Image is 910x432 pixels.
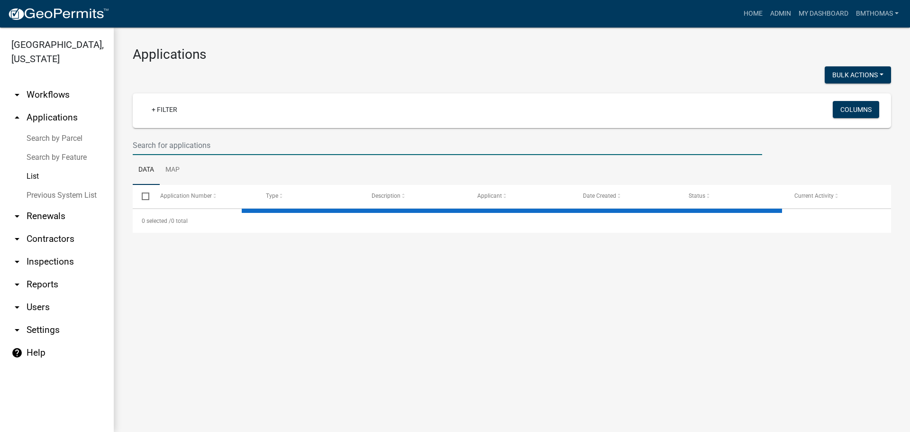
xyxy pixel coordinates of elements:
[142,218,171,224] span: 0 selected /
[740,5,766,23] a: Home
[583,193,616,199] span: Date Created
[133,185,151,208] datatable-header-cell: Select
[11,89,23,101] i: arrow_drop_down
[11,233,23,245] i: arrow_drop_down
[794,193,834,199] span: Current Activity
[477,193,502,199] span: Applicant
[11,347,23,358] i: help
[363,185,468,208] datatable-header-cell: Description
[151,185,256,208] datatable-header-cell: Application Number
[11,279,23,290] i: arrow_drop_down
[372,193,400,199] span: Description
[785,185,891,208] datatable-header-cell: Current Activity
[11,211,23,222] i: arrow_drop_down
[11,256,23,267] i: arrow_drop_down
[795,5,852,23] a: My Dashboard
[680,185,785,208] datatable-header-cell: Status
[766,5,795,23] a: Admin
[574,185,680,208] datatable-header-cell: Date Created
[133,209,891,233] div: 0 total
[133,136,762,155] input: Search for applications
[11,302,23,313] i: arrow_drop_down
[160,193,212,199] span: Application Number
[833,101,879,118] button: Columns
[468,185,574,208] datatable-header-cell: Applicant
[11,112,23,123] i: arrow_drop_up
[852,5,902,23] a: bmthomas
[266,193,278,199] span: Type
[689,193,705,199] span: Status
[133,155,160,185] a: Data
[133,46,891,63] h3: Applications
[825,66,891,83] button: Bulk Actions
[160,155,185,185] a: Map
[144,101,185,118] a: + Filter
[256,185,362,208] datatable-header-cell: Type
[11,324,23,336] i: arrow_drop_down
